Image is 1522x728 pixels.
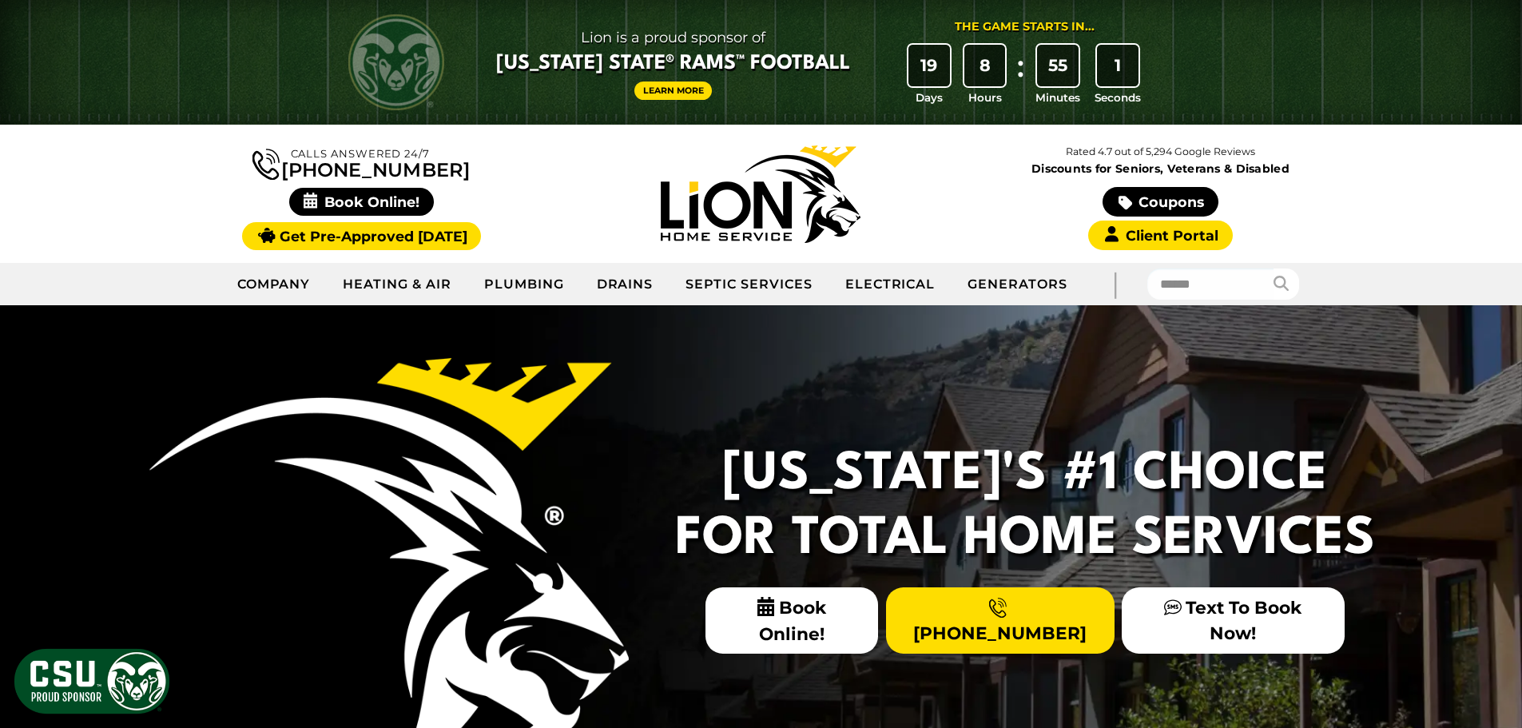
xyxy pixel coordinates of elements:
[960,143,1360,161] p: Rated 4.7 out of 5,294 Google Reviews
[634,82,713,100] a: Learn More
[705,587,879,654] span: Book Online!
[1095,90,1141,105] span: Seconds
[496,50,850,78] span: [US_STATE] State® Rams™ Football
[829,265,952,304] a: Electrical
[581,265,670,304] a: Drains
[1088,221,1232,250] a: Client Portal
[1012,45,1028,106] div: :
[955,18,1095,36] div: The Game Starts in...
[327,265,467,304] a: Heating & Air
[964,45,1006,86] div: 8
[968,90,1002,105] span: Hours
[468,265,581,304] a: Plumbing
[348,14,444,110] img: CSU Rams logo
[916,90,943,105] span: Days
[1122,587,1344,653] a: Text To Book Now!
[496,25,850,50] span: Lion is a proud sponsor of
[289,188,434,216] span: Book Online!
[964,163,1357,174] span: Discounts for Seniors, Veterans & Disabled
[221,265,328,304] a: Company
[886,587,1115,653] a: [PHONE_NUMBER]
[1103,187,1218,217] a: Coupons
[1035,90,1080,105] span: Minutes
[1037,45,1079,86] div: 55
[666,443,1385,571] h2: [US_STATE]'s #1 Choice For Total Home Services
[252,145,470,180] a: [PHONE_NUMBER]
[952,265,1083,304] a: Generators
[1083,263,1147,305] div: |
[1097,45,1139,86] div: 1
[12,646,172,716] img: CSU Sponsor Badge
[670,265,829,304] a: Septic Services
[661,145,860,243] img: Lion Home Service
[242,222,481,250] a: Get Pre-Approved [DATE]
[908,45,950,86] div: 19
